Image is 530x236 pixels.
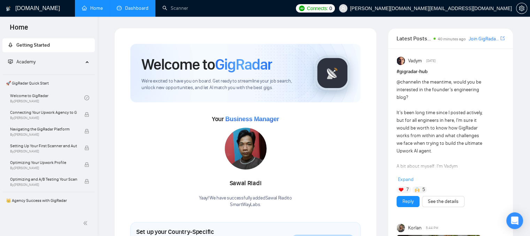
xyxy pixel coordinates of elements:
span: Vadym [408,57,422,65]
span: Optimizing Your Upwork Profile [10,159,77,166]
a: dashboardDashboard [117,5,148,11]
div: Open Intercom Messenger [506,212,523,229]
span: lock [84,179,89,184]
p: SmartWayLabs . [199,202,292,208]
img: logo [6,3,11,14]
span: Navigating the GigRadar Platform [10,126,77,133]
span: Connecting Your Upwork Agency to GigRadar [10,109,77,116]
span: Setting Up Your First Scanner and Auto-Bidder [10,142,77,149]
span: fund-projection-screen [8,59,13,64]
span: Academy [8,59,36,65]
img: gigradar-logo.png [315,56,350,91]
img: Korlan [397,224,405,232]
div: Yaay! We have successfully added Sawal Riadi to [199,195,292,208]
img: 🙌 [415,187,420,192]
span: Expand [398,176,414,182]
span: Business Manager [225,116,279,123]
div: Sawal Riadi [199,178,292,189]
span: 40 minutes ago [438,37,466,41]
span: check-circle [84,95,89,100]
span: 5 [422,186,425,193]
span: lock [84,162,89,167]
span: 5:44 PM [426,225,438,231]
span: lock [84,145,89,150]
span: Getting Started [16,42,50,48]
span: lock [84,129,89,134]
span: lock [84,112,89,117]
span: user [341,6,346,11]
span: By [PERSON_NAME] [10,149,77,154]
span: 🚀 GigRadar Quick Start [3,76,94,90]
span: By [PERSON_NAME] [10,166,77,170]
a: searchScanner [162,5,188,11]
span: @channel [397,79,417,85]
a: Join GigRadar Slack Community [469,35,499,43]
span: 👑 Agency Success with GigRadar [3,194,94,207]
button: setting [516,3,527,14]
span: Home [4,22,34,37]
img: Vadym [397,57,405,65]
a: export [500,35,505,42]
span: Latest Posts from the GigRadar Community [397,34,431,43]
span: Your [212,115,279,123]
img: upwork-logo.png [299,6,305,11]
span: [DATE] [426,58,436,64]
h1: Welcome to [141,55,272,74]
h1: # gigradar-hub [397,68,505,76]
button: See the details [422,196,464,207]
a: See the details [428,198,459,205]
span: Connects: [307,5,328,12]
span: Academy [16,59,36,65]
span: GigRadar [215,55,272,74]
span: 7 [406,186,409,193]
a: Welcome to GigRadarBy[PERSON_NAME] [10,90,84,105]
span: We're excited to have you on board. Get ready to streamline your job search, unlock new opportuni... [141,78,304,91]
span: export [500,36,505,41]
span: By [PERSON_NAME] [10,133,77,137]
span: double-left [83,220,90,227]
button: Reply [397,196,420,207]
span: Korlan [408,224,421,232]
li: Getting Started [2,38,95,52]
a: setting [516,6,527,11]
img: ❤️ [399,187,404,192]
span: rocket [8,42,13,47]
span: By [PERSON_NAME] [10,116,77,120]
span: By [PERSON_NAME] [10,183,77,187]
span: Optimizing and A/B Testing Your Scanner for Better Results [10,176,77,183]
img: 1699265967047-IMG-20231101-WA0009.jpg [225,128,267,170]
a: Reply [402,198,414,205]
a: 1️⃣ Start Here [10,207,84,223]
span: 0 [329,5,332,12]
a: homeHome [82,5,103,11]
